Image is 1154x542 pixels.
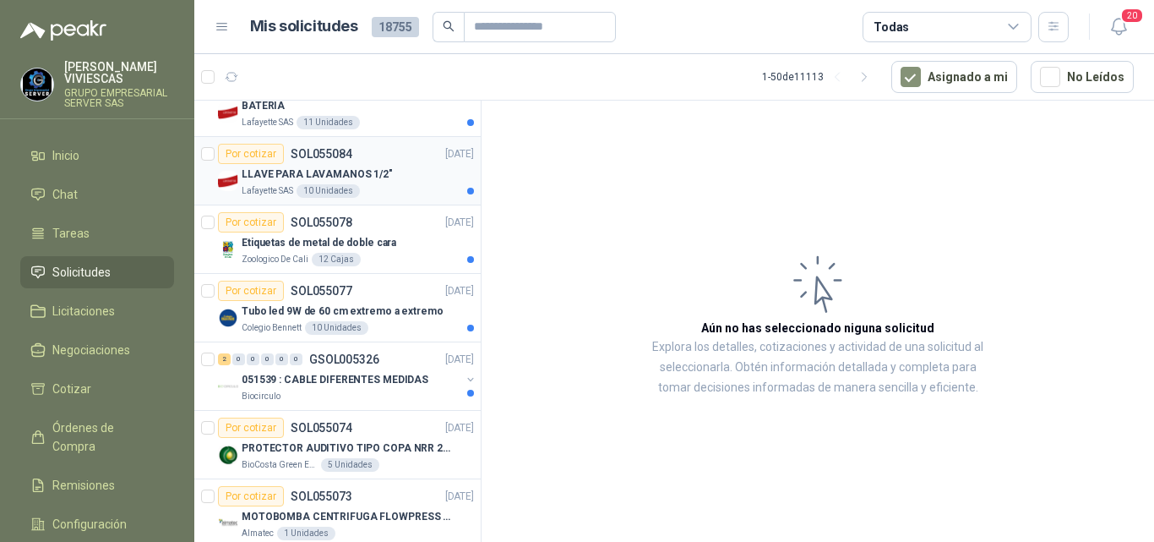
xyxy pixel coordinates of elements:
[194,137,481,205] a: Por cotizarSOL055084[DATE] Company LogoLLAVE PARA LAVAMANOS 1/2"Lafayette SAS10 Unidades
[321,458,379,472] div: 5 Unidades
[297,184,360,198] div: 10 Unidades
[52,476,115,495] span: Remisiones
[194,205,481,274] a: Por cotizarSOL055078[DATE] Company LogoEtiquetas de metal de doble caraZoologico De Cali12 Cajas
[291,216,352,228] p: SOL055078
[218,308,238,328] img: Company Logo
[218,353,231,365] div: 2
[242,390,280,403] p: Biocirculo
[445,283,474,299] p: [DATE]
[64,88,174,108] p: GRUPO EMPRESARIAL SERVER SAS
[242,253,308,266] p: Zoologico De Cali
[242,441,452,457] p: PROTECTOR AUDITIVO TIPO COPA NRR 23dB
[218,212,284,233] div: Por cotizar
[242,167,393,183] p: LLAVE PARA LAVAMANOS 1/2"
[242,98,285,114] p: BATERIA
[20,217,174,249] a: Tareas
[218,281,284,301] div: Por cotizar
[242,509,452,525] p: MOTOBOMBA CENTRIFUGA FLOWPRESS 1.5HP-220
[242,116,293,129] p: Lafayette SAS
[52,263,111,282] span: Solicitudes
[1103,12,1134,42] button: 20
[291,285,352,297] p: SOL055077
[52,302,115,320] span: Licitaciones
[232,353,245,365] div: 0
[20,295,174,327] a: Licitaciones
[20,334,174,366] a: Negociaciones
[1120,8,1144,24] span: 20
[297,116,360,129] div: 11 Unidades
[21,68,53,101] img: Company Logo
[218,144,284,164] div: Por cotizar
[242,304,443,320] p: Tubo led 9W de 60 cm extremo a extremo
[20,256,174,288] a: Solicitudes
[64,61,174,85] p: [PERSON_NAME] VIVIESCAS
[1031,61,1134,93] button: No Leídos
[372,17,419,37] span: 18755
[701,319,934,337] h3: Aún no has seleccionado niguna solicitud
[52,380,91,398] span: Cotizar
[20,20,106,41] img: Logo peakr
[445,489,474,505] p: [DATE]
[242,184,293,198] p: Lafayette SAS
[291,422,352,434] p: SOL055074
[650,337,985,398] p: Explora los detalles, cotizaciones y actividad de una solicitud al seleccionarla. Obtén informaci...
[218,418,284,438] div: Por cotizar
[218,376,238,397] img: Company Logo
[275,353,288,365] div: 0
[242,321,302,335] p: Colegio Bennett
[218,102,238,123] img: Company Logo
[52,419,158,456] span: Órdenes de Compra
[52,341,130,359] span: Negociaciones
[20,373,174,405] a: Cotizar
[20,178,174,211] a: Chat
[762,63,878,90] div: 1 - 50 de 11113
[291,148,352,160] p: SOL055084
[309,353,379,365] p: GSOL005326
[20,508,174,540] a: Configuración
[261,353,274,365] div: 0
[20,469,174,501] a: Remisiones
[218,445,238,465] img: Company Logo
[445,420,474,436] p: [DATE]
[891,61,1017,93] button: Asignado a mi
[218,486,284,506] div: Por cotizar
[277,527,335,540] div: 1 Unidades
[52,515,127,534] span: Configuración
[242,458,318,472] p: BioCosta Green Energy S.A.S
[194,274,481,342] a: Por cotizarSOL055077[DATE] Company LogoTubo led 9W de 60 cm extremo a extremoColegio Bennett10 Un...
[242,235,396,251] p: Etiquetas de metal de doble cara
[52,185,78,204] span: Chat
[312,253,361,266] div: 12 Cajas
[445,352,474,368] p: [DATE]
[52,146,79,165] span: Inicio
[194,68,481,137] a: Por cotizarSOL055085[DATE] Company LogoBATERIALafayette SAS11 Unidades
[218,349,477,403] a: 2 0 0 0 0 0 GSOL005326[DATE] Company Logo051539 : CABLE DIFERENTES MEDIDASBiocirculo
[20,140,174,172] a: Inicio
[52,224,90,243] span: Tareas
[445,146,474,162] p: [DATE]
[305,321,368,335] div: 10 Unidades
[290,353,302,365] div: 0
[194,411,481,479] a: Por cotizarSOL055074[DATE] Company LogoPROTECTOR AUDITIVO TIPO COPA NRR 23dBBioCosta Green Energy...
[20,412,174,463] a: Órdenes de Compra
[443,20,455,32] span: search
[218,513,238,534] img: Company Logo
[218,171,238,191] img: Company Logo
[247,353,259,365] div: 0
[445,215,474,231] p: [DATE]
[250,14,358,39] h1: Mis solicitudes
[874,18,909,36] div: Todas
[218,239,238,260] img: Company Logo
[242,527,274,540] p: Almatec
[242,372,428,388] p: 051539 : CABLE DIFERENTES MEDIDAS
[291,490,352,502] p: SOL055073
